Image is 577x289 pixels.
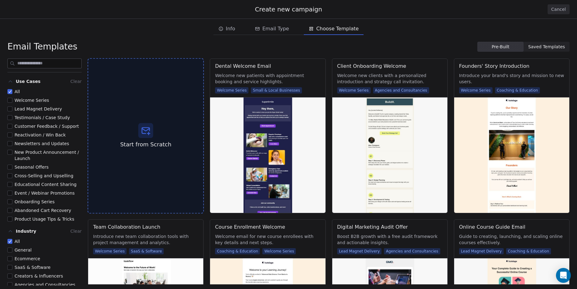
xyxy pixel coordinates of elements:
span: Creators & Influencers [15,274,63,278]
button: Testimonials / Case Study [7,114,12,121]
span: Small & Local Businesses [251,87,302,93]
span: Event / Webinar Promotions [15,191,75,196]
span: Agencies and Consultancies [15,282,75,287]
span: Welcome new clients with a personalized introduction and strategy call invitation. [337,72,442,85]
button: Abandoned Cart Recovery [7,207,12,214]
button: Educational Content Sharing [7,181,12,188]
span: Educational Content Sharing [15,182,77,187]
button: Use CasesClear [7,76,82,88]
span: Email Templates [7,41,77,52]
button: General [7,247,12,253]
span: Reactivation / Win Back [15,132,66,137]
span: Welcome Series [93,248,127,254]
button: Seasonal Offers [7,164,12,170]
button: Welcome Series [7,97,12,103]
div: Dental Welcome Email [215,63,271,70]
span: SaaS & Software [15,265,50,270]
div: Course Enrollment Welcome [215,223,285,231]
span: Agencies and Consultancies [373,87,429,93]
span: SaaS & Software [129,248,164,254]
div: Client Onboarding Welcome [337,63,406,70]
span: Start from Scratch [120,140,171,149]
span: Coaching & Education [495,87,540,93]
span: All [15,239,20,244]
span: Clear [70,229,82,234]
button: IndustryClear [7,226,82,238]
span: Info [226,25,235,32]
span: Choose Template [316,25,359,32]
span: Lead Magnet Delivery [15,106,62,111]
span: Introduce new team collaboration tools with project management and analytics. [93,233,198,246]
span: Coaching & Education [215,248,260,254]
button: Newsletters and Updates [7,140,12,147]
span: General [15,248,32,252]
span: Customer Feedback / Support [15,124,79,129]
button: All [7,238,12,244]
button: Cross-Selling and Upselling [7,173,12,179]
div: Founders' Story Introduction [459,63,529,70]
span: Clear [70,79,82,84]
div: Create new campaign [7,5,570,14]
button: All [7,88,12,95]
button: Agencies and Consultancies [7,282,12,288]
div: Digital Marketing Audit Offer [337,223,408,231]
button: Customer Feedback / Support [7,123,12,129]
button: Ecommerce [7,256,12,262]
span: Introduce your brand's story and mission to new users. [459,72,564,85]
button: Lead Magnet Delivery [7,106,12,112]
span: All [15,89,20,94]
span: Saved Templates [528,44,565,50]
span: Use Cases [16,78,41,84]
div: email creation steps [213,23,364,35]
button: Event / Webinar Promotions [7,190,12,196]
span: Welcome Series [15,98,49,103]
button: Creators & Influencers [7,273,12,279]
span: Boost B2B growth with a free audit framework and actionable insights. [337,233,442,246]
span: Cross-Selling and Upselling [15,173,73,178]
span: Welcome Series [262,248,296,254]
span: Welcome email for new course enrollees with key details and next steps. [215,233,320,246]
button: Cancel [548,4,570,14]
button: New Product Announcement / Launch [7,149,12,155]
span: Abandoned Cart Recovery [15,208,71,213]
div: Online Course Guide Email [459,223,525,231]
span: Lead Magnet Delivery [337,248,382,254]
span: Onboarding Series [15,199,54,204]
span: Testimonials / Case Study [15,115,70,120]
span: Industry [16,228,36,234]
span: Seasonal Offers [15,165,49,170]
div: Use CasesClear [7,88,82,222]
span: Welcome new patients with appointment booking and service highlights. [215,72,320,85]
span: Email Type [262,25,289,32]
button: Clear [70,78,82,85]
button: Product Usage Tips & Tricks [7,216,12,222]
button: Onboarding Series [7,199,12,205]
span: New Product Announcement / Launch [15,150,79,161]
span: Ecommerce [15,256,40,261]
span: Guide to creating, launching, and scaling online courses effectively. [459,233,564,246]
span: Coaching & Education [506,248,551,254]
button: Clear [70,227,82,235]
span: Product Usage Tips & Tricks [15,217,74,222]
span: Agencies and Consultancies [384,248,440,254]
span: Welcome Series [459,87,493,93]
div: Open Intercom Messenger [556,268,571,283]
button: SaaS & Software [7,264,12,270]
span: Welcome Series [215,87,248,93]
span: Welcome Series [337,87,371,93]
div: Team Collaboration Launch [93,223,160,231]
button: Reactivation / Win Back [7,132,12,138]
span: Lead Magnet Delivery [459,248,504,254]
span: Newsletters and Updates [15,141,69,146]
